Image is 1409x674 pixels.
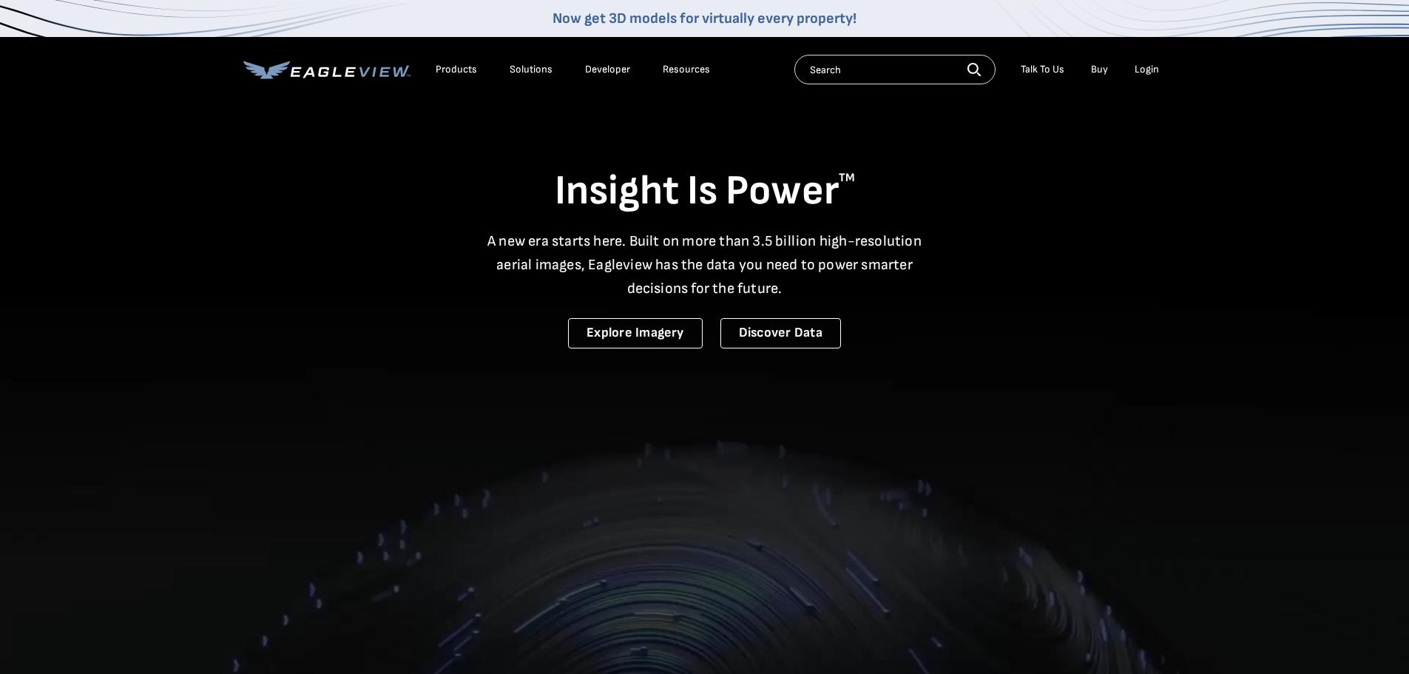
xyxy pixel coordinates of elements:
a: Developer [585,63,630,76]
a: Explore Imagery [568,318,703,348]
a: Now get 3D models for virtually every property! [553,10,856,27]
div: Login [1135,63,1159,76]
a: Buy [1091,63,1108,76]
div: Resources [663,63,710,76]
a: Discover Data [720,318,841,348]
div: Solutions [510,63,553,76]
p: A new era starts here. Built on more than 3.5 billion high-resolution aerial images, Eagleview ha... [479,229,931,300]
div: Products [436,63,477,76]
h1: Insight Is Power [243,166,1166,218]
div: Talk To Us [1021,63,1064,76]
sup: TM [839,171,855,185]
input: Search [794,55,996,84]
